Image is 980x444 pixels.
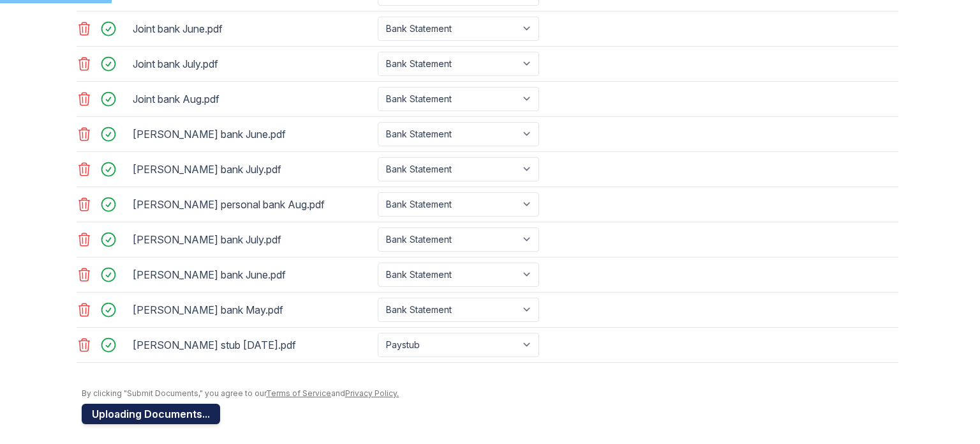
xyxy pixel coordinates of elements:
[133,54,373,74] div: Joint bank July.pdf
[133,194,373,215] div: [PERSON_NAME] personal bank Aug.pdf
[133,159,373,180] div: [PERSON_NAME] bank July.pdf
[133,89,373,109] div: Joint bank Aug.pdf
[133,300,373,320] div: [PERSON_NAME] bank May.pdf
[345,388,399,398] a: Privacy Policy.
[82,404,220,424] button: Uploading Documents...
[133,124,373,144] div: [PERSON_NAME] bank June.pdf
[266,388,331,398] a: Terms of Service
[133,264,373,285] div: [PERSON_NAME] bank June.pdf
[133,335,373,355] div: [PERSON_NAME] stub [DATE].pdf
[133,19,373,39] div: Joint bank June.pdf
[133,229,373,250] div: [PERSON_NAME] bank July.pdf
[82,388,898,399] div: By clicking "Submit Documents," you agree to our and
